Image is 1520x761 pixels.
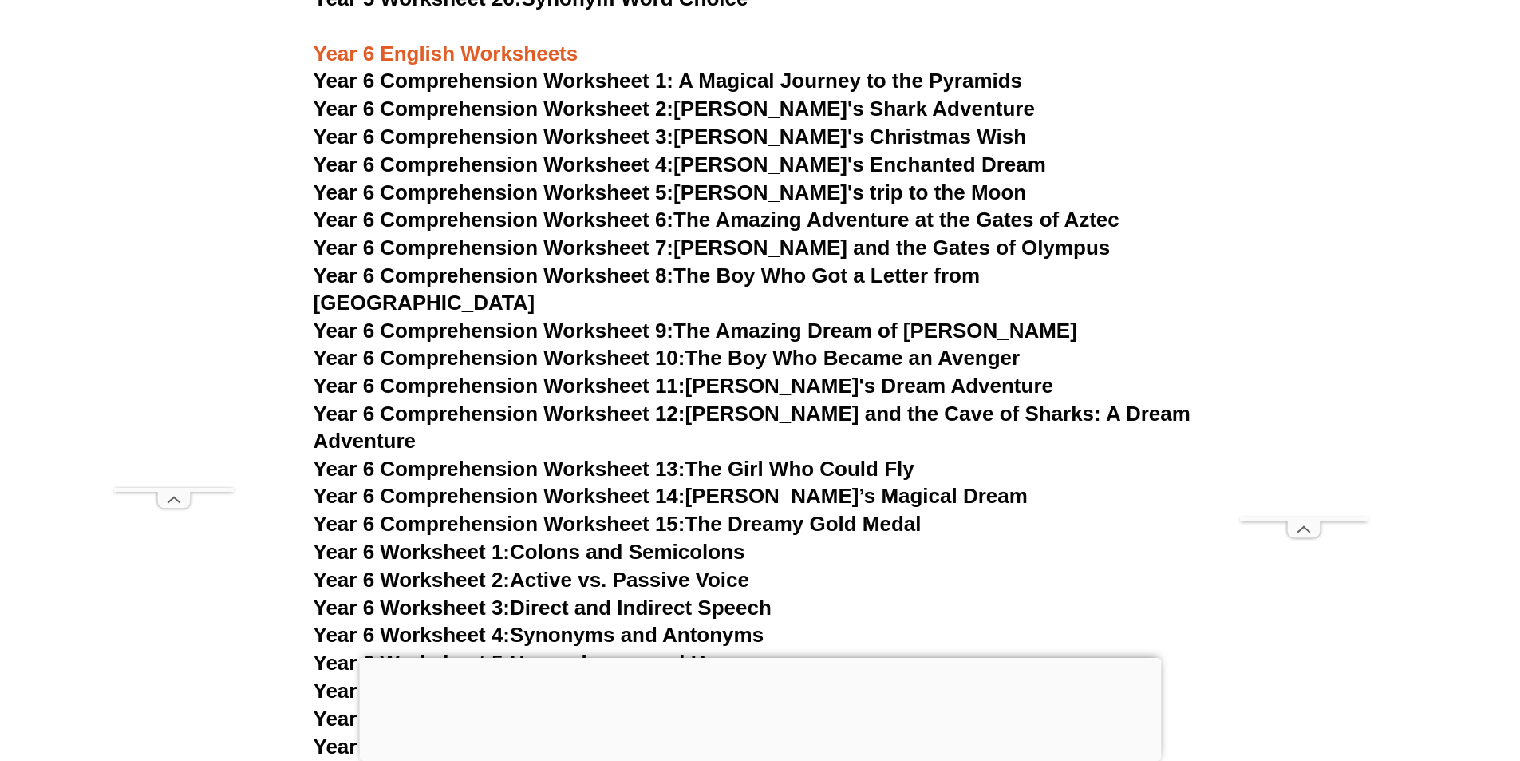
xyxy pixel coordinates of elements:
[314,623,511,647] span: Year 6 Worksheet 4:
[314,707,511,731] span: Year 6 Worksheet 7:
[314,97,674,121] span: Year 6 Comprehension Worksheet 2:
[314,623,764,647] a: Year 6 Worksheet 4:Synonyms and Antonyms
[314,707,903,731] a: Year 6 Worksheet 7:Similes, Metaphors, and Personification
[314,180,1027,204] a: Year 6 Comprehension Worksheet 5:[PERSON_NAME]'s trip to the Moon
[314,484,685,508] span: Year 6 Comprehension Worksheet 14:
[314,264,674,287] span: Year 6 Comprehension Worksheet 8:
[314,319,674,343] span: Year 6 Comprehension Worksheet 9:
[314,484,1028,508] a: Year 6 Comprehension Worksheet 14:[PERSON_NAME]’s Magical Dream
[314,457,685,481] span: Year 6 Comprehension Worksheet 13:
[314,568,511,592] span: Year 6 Worksheet 2:
[314,69,1023,93] a: Year 6 Comprehension Worksheet 1: A Magical Journey to the Pyramids
[314,208,1119,232] a: Year 6 Comprehension Worksheet 6:The Amazing Adventure at the Gates of Aztec
[314,596,772,620] a: Year 6 Worksheet 3:Direct and Indirect Speech
[314,679,720,703] a: Year 6 Worksheet 6:Prefixes and Suffixes
[314,651,511,675] span: Year 6 Worksheet 5:
[314,264,981,315] a: Year 6 Comprehension Worksheet 8:The Boy Who Got a Letter from [GEOGRAPHIC_DATA]
[314,346,685,370] span: Year 6 Comprehension Worksheet 10:
[314,735,777,759] a: Year 6 Worksheet 8:Idioms and Their Meanings
[314,596,511,620] span: Year 6 Worksheet 3:
[314,153,674,176] span: Year 6 Comprehension Worksheet 4:
[314,153,1046,176] a: Year 6 Comprehension Worksheet 4:[PERSON_NAME]'s Enchanted Dream
[314,346,1021,370] a: Year 6 Comprehension Worksheet 10:The Boy Who Became an Avenger
[314,457,914,481] a: Year 6 Comprehension Worksheet 13:The Girl Who Could Fly
[314,125,674,149] span: Year 6 Comprehension Worksheet 3:
[314,402,685,426] span: Year 6 Comprehension Worksheet 12:
[314,236,1111,260] a: Year 6 Comprehension Worksheet 7:[PERSON_NAME] and the Gates of Olympus
[314,540,511,564] span: Year 6 Worksheet 1:
[314,97,1035,121] a: Year 6 Comprehension Worksheet 2:[PERSON_NAME]'s Shark Adventure
[1254,581,1520,761] iframe: Chat Widget
[314,512,922,536] a: Year 6 Comprehension Worksheet 15:The Dreamy Gold Medal
[314,735,511,759] span: Year 6 Worksheet 8:
[359,658,1161,757] iframe: Advertisement
[114,38,234,488] iframe: Advertisement
[314,14,1207,68] h3: Year 6 English Worksheets
[314,319,1077,343] a: Year 6 Comprehension Worksheet 9:The Amazing Dream of [PERSON_NAME]
[314,180,674,204] span: Year 6 Comprehension Worksheet 5:
[314,679,511,703] span: Year 6 Worksheet 6:
[314,374,685,398] span: Year 6 Comprehension Worksheet 11:
[314,374,1053,398] a: Year 6 Comprehension Worksheet 11:[PERSON_NAME]'s Dream Adventure
[314,540,745,564] a: Year 6 Worksheet 1:Colons and Semicolons
[314,568,749,592] a: Year 6 Worksheet 2:Active vs. Passive Voice
[314,402,1190,453] a: Year 6 Comprehension Worksheet 12:[PERSON_NAME] and the Cave of Sharks: A Dream Adventure
[1240,38,1368,517] iframe: Advertisement
[314,208,674,232] span: Year 6 Comprehension Worksheet 6:
[314,125,1027,149] a: Year 6 Comprehension Worksheet 3:[PERSON_NAME]'s Christmas Wish
[314,512,685,536] span: Year 6 Comprehension Worksheet 15:
[314,236,674,260] span: Year 6 Comprehension Worksheet 7:
[314,651,804,675] a: Year 6 Worksheet 5:Homophones and Homonyms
